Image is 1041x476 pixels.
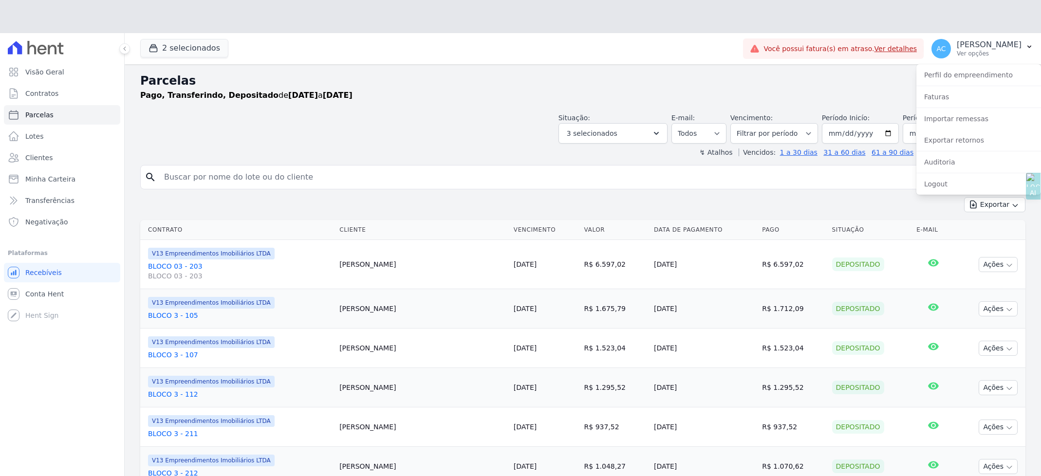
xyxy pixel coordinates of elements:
button: 2 selecionados [140,39,228,57]
span: Conta Hent [25,289,64,299]
button: Exportar [964,197,1025,212]
a: Ver detalhes [874,45,917,53]
td: [DATE] [650,329,758,368]
a: Visão Geral [4,62,120,82]
td: R$ 937,52 [580,407,650,447]
th: Pago [758,220,828,240]
span: AC [937,45,946,52]
a: Importar remessas [916,110,1041,128]
a: Negativação [4,212,120,232]
a: Clientes [4,148,120,167]
td: R$ 1.523,04 [758,329,828,368]
p: [PERSON_NAME] [957,40,1022,50]
td: [DATE] [650,240,758,289]
td: [DATE] [650,289,758,329]
a: BLOCO 3 - 211 [148,429,332,439]
strong: Pago, Transferindo, Depositado [140,91,279,100]
label: Período Fim: [903,113,980,123]
input: Buscar por nome do lote ou do cliente [158,167,1021,187]
span: V13 Empreendimentos Imobiliários LTDA [148,376,275,387]
span: V13 Empreendimentos Imobiliários LTDA [148,336,275,348]
iframe: Intercom live chat [10,443,33,466]
div: Depositado [832,420,884,434]
p: Ver opções [957,50,1022,57]
span: V13 Empreendimentos Imobiliários LTDA [148,455,275,466]
td: R$ 1.675,79 [580,289,650,329]
span: V13 Empreendimentos Imobiliários LTDA [148,415,275,427]
span: Visão Geral [25,67,64,77]
a: Exportar retornos [916,131,1041,149]
p: de a [140,90,353,101]
span: Negativação [25,217,68,227]
span: V13 Empreendimentos Imobiliários LTDA [148,248,275,259]
button: AC [PERSON_NAME] Ver opções [924,35,1041,62]
button: Ações [979,341,1018,356]
th: Vencimento [510,220,580,240]
a: BLOCO 3 - 107 [148,350,332,360]
i: search [145,171,156,183]
a: BLOCO 03 - 203BLOCO 03 - 203 [148,261,332,281]
a: [DATE] [514,423,537,431]
td: R$ 6.597,02 [758,240,828,289]
a: Recebíveis [4,263,120,282]
span: 3 selecionados [567,128,617,139]
div: Depositado [832,381,884,394]
a: [DATE] [514,260,537,268]
a: Conta Hent [4,284,120,304]
a: 1 a 30 dias [780,148,818,156]
label: Período Inicío: [822,114,870,122]
strong: [DATE] [288,91,318,100]
label: Vencidos: [739,148,776,156]
span: Recebíveis [25,268,62,277]
th: E-mail [912,220,954,240]
button: Ações [979,301,1018,316]
td: [PERSON_NAME] [335,240,510,289]
label: E-mail: [671,114,695,122]
h2: Parcelas [140,72,1025,90]
a: Minha Carteira [4,169,120,189]
span: Transferências [25,196,74,205]
td: [PERSON_NAME] [335,289,510,329]
td: [PERSON_NAME] [335,407,510,447]
th: Situação [828,220,913,240]
span: Lotes [25,131,44,141]
a: Perfil do empreendimento [916,66,1041,84]
a: 61 a 90 dias [872,148,913,156]
td: R$ 1.295,52 [758,368,828,407]
a: Parcelas [4,105,120,125]
th: Cliente [335,220,510,240]
span: Você possui fatura(s) em atraso. [763,44,917,54]
div: Depositado [832,257,884,271]
label: Situação: [558,114,590,122]
div: Depositado [832,302,884,315]
a: [DATE] [514,344,537,352]
strong: [DATE] [323,91,353,100]
td: [DATE] [650,368,758,407]
button: Ações [979,420,1018,435]
td: [PERSON_NAME] [335,329,510,368]
button: 3 selecionados [558,123,668,144]
label: Vencimento: [730,114,773,122]
a: BLOCO 3 - 112 [148,389,332,399]
a: Logout [916,175,1041,193]
a: BLOCO 3 - 105 [148,311,332,320]
td: [DATE] [650,407,758,447]
button: Ações [979,257,1018,272]
div: Depositado [832,341,884,355]
td: [PERSON_NAME] [335,368,510,407]
span: V13 Empreendimentos Imobiliários LTDA [148,297,275,309]
span: Contratos [25,89,58,98]
td: R$ 1.712,09 [758,289,828,329]
span: BLOCO 03 - 203 [148,271,332,281]
button: Ações [979,459,1018,474]
span: Clientes [25,153,53,163]
span: Minha Carteira [25,174,75,184]
td: R$ 6.597,02 [580,240,650,289]
a: Faturas [916,88,1041,106]
a: Lotes [4,127,120,146]
a: Transferências [4,191,120,210]
button: Ações [979,380,1018,395]
span: Parcelas [25,110,54,120]
a: Contratos [4,84,120,103]
a: [DATE] [514,462,537,470]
